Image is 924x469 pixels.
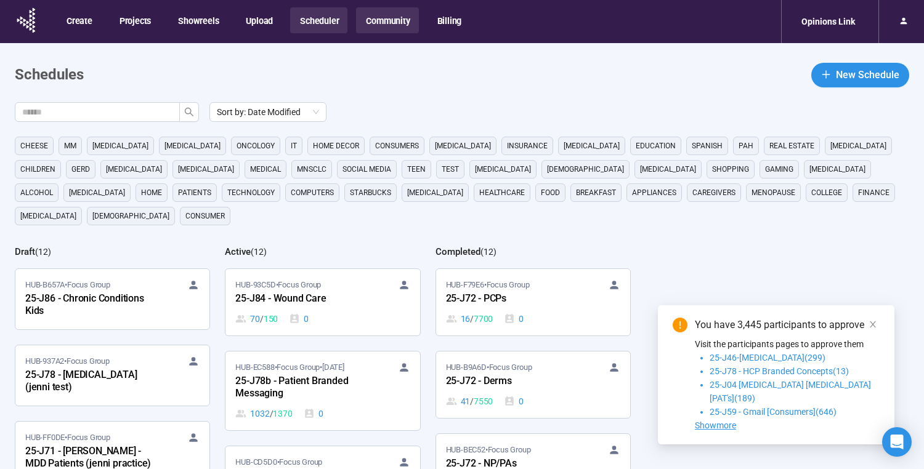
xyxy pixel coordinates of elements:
span: [MEDICAL_DATA] [640,163,696,175]
span: [MEDICAL_DATA] [830,140,886,152]
div: 25-J72 - PCPs [446,291,582,307]
span: medical [250,163,281,175]
button: Scheduler [290,7,347,33]
div: 41 [446,395,493,408]
span: Teen [407,163,426,175]
a: HUB-F79E6•Focus Group25-J72 - PCPs16 / 77000 [436,269,630,335]
button: Showreels [168,7,227,33]
div: 16 [446,312,493,326]
a: HUB-B9A6D•Focus Group25-J72 - Derms41 / 75500 [436,351,630,418]
span: / [470,312,474,326]
span: children [20,163,55,175]
p: Visit the participants pages to approve them [695,337,880,351]
span: college [811,186,842,199]
span: [MEDICAL_DATA] [164,140,221,152]
span: finance [858,186,890,199]
span: close [869,320,877,329]
span: 7700 [474,312,493,326]
span: / [260,312,264,326]
span: shopping [712,163,749,175]
span: breakfast [576,186,616,199]
div: 25-J72 - Derms [446,374,582,390]
button: plusNew Schedule [811,63,909,87]
span: computers [291,186,334,199]
div: 25-J84 - Wound Care [235,291,371,307]
span: HUB-BEC52 • Focus Group [446,444,531,456]
span: technology [227,186,275,199]
span: GERD [71,163,90,175]
span: [MEDICAL_DATA] [178,163,234,175]
span: 25-J46-[MEDICAL_DATA](299) [710,353,825,363]
button: Community [356,7,418,33]
div: 0 [289,312,309,326]
span: ( 12 ) [480,247,496,257]
span: caregivers [692,186,736,199]
span: Sort by: Date Modified [217,103,319,121]
div: 0 [504,312,524,326]
button: Billing [428,7,471,33]
span: 25-J78 - HCP Branded Concepts(13) [710,366,849,376]
h2: Draft [15,246,35,257]
span: [DEMOGRAPHIC_DATA] [547,163,624,175]
span: real estate [769,140,814,152]
span: mnsclc [297,163,326,175]
span: / [270,407,274,420]
button: Upload [236,7,282,33]
span: social media [342,163,391,175]
span: oncology [237,140,275,152]
span: alcohol [20,186,53,199]
h2: Completed [436,246,480,257]
span: consumer [185,210,225,222]
span: PAH [739,140,753,152]
span: MM [64,140,76,152]
div: 25-J78 - [MEDICAL_DATA] (jenni test) [25,367,161,396]
span: plus [821,70,831,79]
span: HUB-CD5D0 • Focus Group [235,456,322,468]
button: Projects [110,7,160,33]
div: You have 3,445 participants to approve [695,318,880,332]
a: HUB-937A2•Focus Group25-J78 - [MEDICAL_DATA] (jenni test) [15,345,209,406]
span: [MEDICAL_DATA] [20,210,76,222]
span: HUB-B9A6D • Focus Group [446,361,532,374]
a: HUB-EC588•Focus Group•[DATE]25-J78b - Patient Branded Messaging1032 / 13700 [225,351,419,430]
span: HUB-F79E6 • Focus Group [446,279,530,291]
div: Opinions Link [794,10,862,33]
div: 0 [304,407,323,420]
span: education [636,140,676,152]
span: 7550 [474,395,493,408]
span: Insurance [507,140,548,152]
span: 25-J59 - Gmail [Consumers](646) [710,407,837,417]
span: it [291,140,297,152]
span: ( 12 ) [251,247,267,257]
span: New Schedule [836,67,899,82]
span: [MEDICAL_DATA] [475,163,531,175]
span: home [141,186,162,199]
span: [DEMOGRAPHIC_DATA] [92,210,169,222]
button: search [179,102,199,122]
div: 25-J78b - Patient Branded Messaging [235,374,371,402]
time: [DATE] [322,363,344,372]
span: search [184,107,194,117]
span: 150 [264,312,278,326]
span: HUB-EC588 • Focus Group • [235,361,344,374]
a: HUB-93C5D•Focus Group25-J84 - Wound Care70 / 1500 [225,269,419,335]
span: exclamation-circle [673,318,687,332]
span: starbucks [350,186,391,199]
span: menopause [752,186,795,199]
span: 1370 [273,407,292,420]
button: Create [57,7,101,33]
span: ( 12 ) [35,247,51,257]
a: HUB-B657A•Focus Group25-J86 - Chronic Conditions Kids [15,269,209,329]
span: home decor [313,140,359,152]
span: [MEDICAL_DATA] [407,186,463,199]
span: Test [442,163,459,175]
span: [MEDICAL_DATA] [69,186,125,199]
span: Showmore [695,420,736,430]
span: Spanish [692,140,723,152]
span: HUB-937A2 • Focus Group [25,355,110,367]
span: consumers [375,140,419,152]
div: Open Intercom Messenger [882,427,912,457]
span: HUB-B657A • Focus Group [25,279,110,291]
span: gaming [765,163,793,175]
span: [MEDICAL_DATA] [92,140,148,152]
